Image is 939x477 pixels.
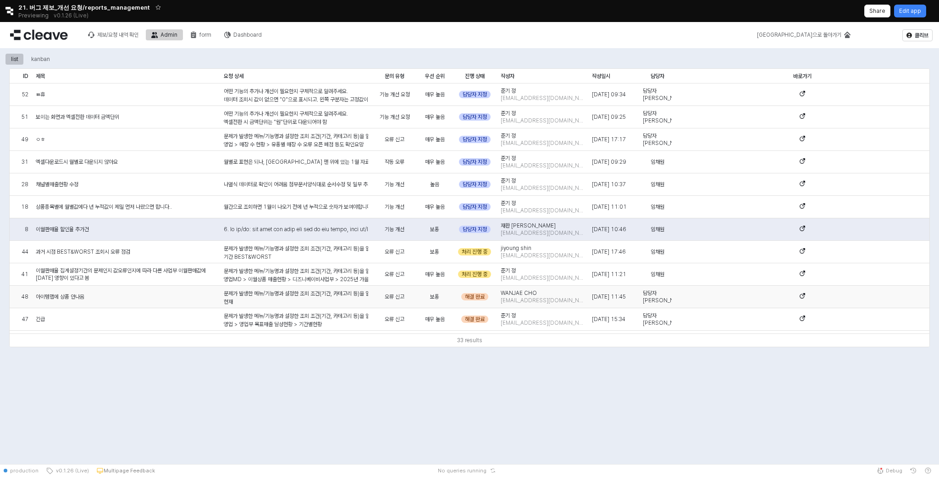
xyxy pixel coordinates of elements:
button: Releases and History [49,9,94,22]
p: v0.1.26 (Live) [54,12,88,19]
span: 높음 [430,181,439,188]
button: 제보/요청 내역 확인 [83,29,144,40]
button: Admin [146,29,183,40]
span: [DATE] 09:29 [592,158,626,166]
span: 49 [22,136,28,143]
span: 준기 정 [501,177,516,184]
div: 어떤 기능의 추가나 개선이 필요한지 구체적으로 알려주세요. 개선이 필요한 이유와 개선 후 어떤 업무에 활용할 예정인지 설명해주세요. 최종적으로 어떤 형태의 기능이나 결과가 나... [224,110,368,211]
span: 44 [22,248,28,255]
div: form [199,32,211,38]
span: 임채원 [651,203,664,211]
div: 월별로 표현은 되나, [GEOGRAPHIC_DATA] 맨 위에 있는 1월 자료만 다운로드 됨 [224,158,368,166]
span: 담당자 [PERSON_NAME] [643,110,672,124]
span: 기능 개선 [385,226,404,233]
button: Multipage Feedback [93,464,159,477]
p: 영업 > 영업부 목표매출 달성현황 > 기간별현황 [224,320,368,328]
span: 엑셀다운로드시 월별로 다운되지 않아요 [36,158,118,166]
div: 33 results [457,336,482,345]
button: Add app to favorites [154,3,163,12]
span: 47 [22,316,28,323]
span: [EMAIL_ADDRESS][DOMAIN_NAME] [501,252,585,259]
span: 매우 높음 [425,316,445,323]
span: 담당자 지정 [463,203,487,211]
span: [EMAIL_ADDRESS][DOMAIN_NAME] [501,94,585,102]
span: 채널별매출현황 수정 [36,181,78,188]
span: [DATE] 11:45 [592,293,626,300]
span: 작동 오류 [385,158,404,166]
span: v0.1.26 (Live) [53,467,89,474]
span: 28 [22,181,28,188]
div: list [6,54,24,65]
span: 51 [22,113,28,121]
div: 제보/요청 내역 확인 [97,32,138,38]
span: 요청 상세 [224,72,243,80]
span: 긴급 [36,316,45,323]
span: 기능 개선 요청 [380,91,410,98]
div: [GEOGRAPHIC_DATA]으로 돌아가기 [757,32,841,38]
span: 문의 유형 [385,72,404,80]
div: form [185,29,217,40]
span: 담당자 [PERSON_NAME] [643,312,672,327]
span: ID [23,72,28,80]
span: [DATE] 17:46 [592,248,626,255]
div: Dashboard [233,32,262,38]
span: 작성자 [501,72,514,80]
span: [DATE] 09:34 [592,91,626,98]
span: 작성일시 [592,72,610,80]
span: 52 [22,91,28,98]
div: kanban [31,54,50,65]
span: 해결 완료 [465,293,485,300]
p: 클리브 [915,32,928,39]
span: 매우 높음 [425,203,445,211]
span: 아이템맵에 상품 안나옴 [36,293,84,300]
span: [DATE] 15:34 [592,316,625,323]
button: v0.1.26 (Live) [42,464,93,477]
button: Dashboard [219,29,267,40]
span: [DATE] 11:01 [592,203,627,211]
span: 담당자 [PERSON_NAME] [643,289,672,304]
p: 엑셀전환 시 금액단위는 "원"단위로 다운되어야 함 [224,118,368,126]
span: 임채원 [651,226,664,233]
div: 나열식 데이터로 확인이 어려움 첨부문서양식대로 순서수정 및 일부 추가필요 구분자별 컬러 추가 구분해주세요(시인성) -- [224,180,368,189]
span: 보통 [430,248,439,255]
span: 담당자 [PERSON_NAME] [643,87,672,102]
span: 준기 정 [501,200,516,207]
p: Edit app [899,7,921,15]
span: ㅇㅎ [36,136,45,143]
div: Admin [160,32,177,38]
button: History [906,464,921,477]
span: 보통 [430,293,439,300]
span: 이월판매율 할인율 추가건 [36,226,89,233]
span: [EMAIL_ADDRESS][DOMAIN_NAME] [501,319,585,327]
span: 재환 [PERSON_NAME] [501,222,556,229]
button: 클리브 [902,29,933,41]
span: 준기 정 [501,132,516,139]
span: 21. 버그 제보_개선 요청/reports_management [18,3,150,12]
span: [EMAIL_ADDRESS][DOMAIN_NAME] [501,297,585,304]
p: 데이터 조회시 값이 없으면 "0"으로 표시되고, 왼쪽 구분자는 고정값이어야 함 [224,95,368,104]
span: 상품종목별에 월별값에다 년 누적값이 제일 먼저 나왔으면 합니다.. [36,203,172,211]
button: Debug [873,464,906,477]
button: Share app [864,5,890,17]
span: 기능 개선 [385,203,404,211]
div: 문제가 발생한 메뉴/기능명과 설정한 조회 조건(기간, 카테고리 등)을 알려주세요. 구체적으로 어떤 수치나 현상이 잘못되었고, 왜 오류라고 생각하시는지 설명해주세요. 올바른 결... [224,289,368,462]
span: 18 [21,203,28,211]
span: [DATE] 10:46 [592,226,626,233]
span: [EMAIL_ADDRESS][DOMAIN_NAME] [501,184,585,192]
span: 매우 높음 [425,271,445,278]
span: No queries running [438,467,486,474]
span: [EMAIL_ADDRESS][DOMAIN_NAME] [501,207,585,214]
span: 임채원 [651,181,664,188]
span: 담당자 [651,72,664,80]
div: Table toolbar [10,333,929,347]
span: 준기 정 [501,110,516,117]
span: 담당자 지정 [463,91,487,98]
span: 임채원 [651,248,664,255]
div: list [11,54,18,65]
span: 준기 정 [501,155,516,162]
div: kanban [26,54,55,65]
span: 담당자 지정 [463,226,487,233]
